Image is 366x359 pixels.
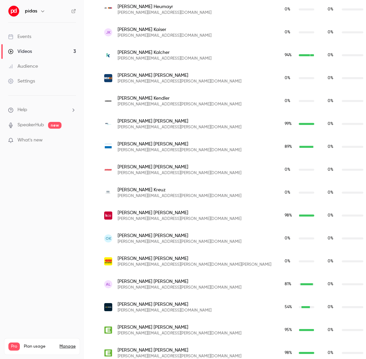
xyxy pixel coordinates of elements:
[328,76,333,80] span: 0 %
[8,63,38,70] div: Audience
[8,48,32,55] div: Videos
[118,354,241,359] span: [PERSON_NAME][EMAIL_ADDRESS][PERSON_NAME][DOMAIN_NAME]
[328,213,338,219] span: Replay watch time
[328,167,338,173] span: Replay watch time
[106,281,111,287] span: AL
[118,49,211,56] span: [PERSON_NAME] Kalcher
[104,326,112,334] img: e-steiermark.com
[118,26,211,33] span: [PERSON_NAME] Kaiser
[285,99,290,103] span: 0 %
[328,122,333,126] span: 0 %
[328,328,333,332] span: 0 %
[118,255,271,262] span: [PERSON_NAME] [PERSON_NAME]
[118,3,211,10] span: [PERSON_NAME] Heumayr
[104,5,112,13] img: ktm.com
[285,235,295,241] span: Live watch time
[118,301,211,308] span: [PERSON_NAME] [PERSON_NAME]
[285,351,292,355] span: 98 %
[24,344,55,349] span: Plan usage
[328,305,333,309] span: 0 %
[328,29,338,35] span: Replay watch time
[104,349,112,357] img: e-steiermark.com
[118,324,241,331] span: [PERSON_NAME] [PERSON_NAME]
[104,211,112,220] img: kloeckner.com
[285,258,295,264] span: Live watch time
[328,258,338,264] span: Replay watch time
[118,285,241,290] span: [PERSON_NAME][EMAIL_ADDRESS][PERSON_NAME][DOMAIN_NAME]
[328,168,333,172] span: 0 %
[118,164,241,170] span: [PERSON_NAME] [PERSON_NAME]
[285,328,292,332] span: 95 %
[328,7,333,11] span: 0 %
[118,239,241,244] span: [PERSON_NAME][EMAIL_ADDRESS][PERSON_NAME][DOMAIN_NAME]
[8,33,31,40] div: Events
[285,145,292,149] span: 89 %
[285,7,290,11] span: 0 %
[17,106,27,113] span: Help
[285,30,290,34] span: 0 %
[8,106,76,113] li: help-dropdown-opener
[328,214,333,218] span: 0 %
[285,305,292,309] span: 54 %
[328,304,338,310] span: Replay watch time
[285,167,295,173] span: Live watch time
[328,53,333,57] span: 0 %
[328,190,338,196] span: Replay watch time
[104,166,112,174] img: grimme.de
[118,33,211,38] span: [PERSON_NAME][EMAIL_ADDRESS][DOMAIN_NAME]
[285,52,295,58] span: Live watch time
[328,191,333,195] span: 0 %
[118,331,241,336] span: [PERSON_NAME][EMAIL_ADDRESS][PERSON_NAME][DOMAIN_NAME]
[285,236,290,240] span: 0 %
[118,141,241,148] span: [PERSON_NAME] [PERSON_NAME]
[104,120,112,128] img: ari-ag.ch
[118,209,241,216] span: [PERSON_NAME] [PERSON_NAME]
[104,143,112,151] img: zg.ch
[285,304,295,310] span: Live watch time
[328,351,333,355] span: 0 %
[118,262,271,267] span: [PERSON_NAME][EMAIL_ADDRESS][PERSON_NAME][DOMAIN_NAME][PERSON_NAME]
[104,257,112,265] img: ssi-schaefer.com
[118,347,241,354] span: [PERSON_NAME] [PERSON_NAME]
[104,51,112,59] img: kontron.com
[328,99,333,103] span: 0 %
[328,236,333,240] span: 0 %
[285,76,290,80] span: 0 %
[118,95,241,102] span: [PERSON_NAME] Kendler
[285,122,292,126] span: 99 %
[106,235,111,241] span: OK
[285,53,292,57] span: 94 %
[118,187,241,193] span: [PERSON_NAME] Kreuz
[285,29,295,35] span: Live watch time
[118,193,241,199] span: [PERSON_NAME][EMAIL_ADDRESS][PERSON_NAME][DOMAIN_NAME]
[285,259,290,263] span: 0 %
[328,121,338,127] span: Replay watch time
[118,10,211,15] span: [PERSON_NAME][EMAIL_ADDRESS][DOMAIN_NAME]
[106,29,111,35] span: JK
[285,168,290,172] span: 0 %
[118,79,241,84] span: [PERSON_NAME][EMAIL_ADDRESS][PERSON_NAME][DOMAIN_NAME]
[328,235,338,241] span: Replay watch time
[17,137,43,144] span: What's new
[25,8,37,14] h6: pidas
[104,303,112,311] img: akkodis.com
[285,214,292,218] span: 98 %
[285,6,295,12] span: Live watch time
[285,327,295,333] span: Live watch time
[285,281,295,287] span: Live watch time
[118,278,241,285] span: [PERSON_NAME] [PERSON_NAME]
[118,232,241,239] span: [PERSON_NAME] [PERSON_NAME]
[8,342,20,351] span: Pro
[8,78,35,85] div: Settings
[285,350,295,356] span: Live watch time
[328,6,338,12] span: Replay watch time
[285,213,295,219] span: Live watch time
[285,121,295,127] span: Live watch time
[104,74,112,82] img: matrix42.com
[328,327,338,333] span: Replay watch time
[118,118,241,125] span: [PERSON_NAME] [PERSON_NAME]
[328,145,333,149] span: 0 %
[328,98,338,104] span: Replay watch time
[8,6,19,17] img: pidas
[59,344,76,349] a: Manage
